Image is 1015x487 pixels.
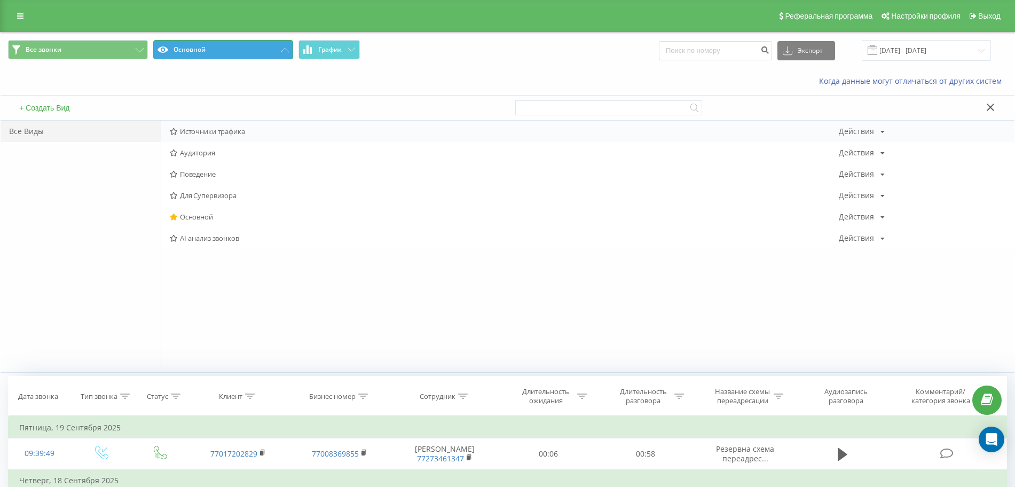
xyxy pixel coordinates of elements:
a: 77008369855 [312,449,359,459]
button: График [298,40,360,59]
span: AI-анализ звонков [170,234,839,242]
span: Источники трафика [170,128,839,135]
div: 09:39:49 [19,443,60,464]
div: Название схемы переадресации [714,387,771,405]
a: 77273461347 [417,453,464,464]
button: Экспорт [777,41,835,60]
div: Аудиозапись разговора [812,387,881,405]
span: Реферальная программа [785,12,872,20]
div: Длительность разговора [615,387,672,405]
td: 00:06 [500,438,597,470]
td: 00:58 [597,438,695,470]
div: Длительность ожидания [517,387,575,405]
div: Тип звонка [81,392,117,401]
button: Все звонки [8,40,148,59]
div: Действия [839,213,874,221]
div: Клиент [219,392,242,401]
span: График [318,46,342,53]
div: Все Виды [1,121,161,142]
input: Поиск по номеру [659,41,772,60]
button: Закрыть [983,103,998,114]
span: Основной [170,213,839,221]
div: Действия [839,149,874,156]
div: Действия [839,234,874,242]
div: Действия [839,192,874,199]
span: Для Супервизора [170,192,839,199]
a: 77017202829 [210,449,257,459]
div: Сотрудник [420,392,455,401]
td: Пятница, 19 Сентября 2025 [9,417,1007,438]
button: + Создать Вид [16,103,73,113]
span: Резервна схема переадрес... [716,444,774,464]
span: Все звонки [26,45,61,54]
div: Дата звонка [18,392,58,401]
div: Статус [147,392,168,401]
span: Настройки профиля [891,12,961,20]
div: Open Intercom Messenger [979,427,1004,452]
button: Основной [153,40,293,59]
a: Когда данные могут отличаться от других систем [819,76,1007,86]
div: Действия [839,128,874,135]
div: Действия [839,170,874,178]
span: Аудитория [170,149,839,156]
span: Выход [978,12,1001,20]
td: [PERSON_NAME] [390,438,499,470]
div: Бизнес номер [309,392,356,401]
span: Поведение [170,170,839,178]
div: Комментарий/категория звонка [909,387,972,405]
